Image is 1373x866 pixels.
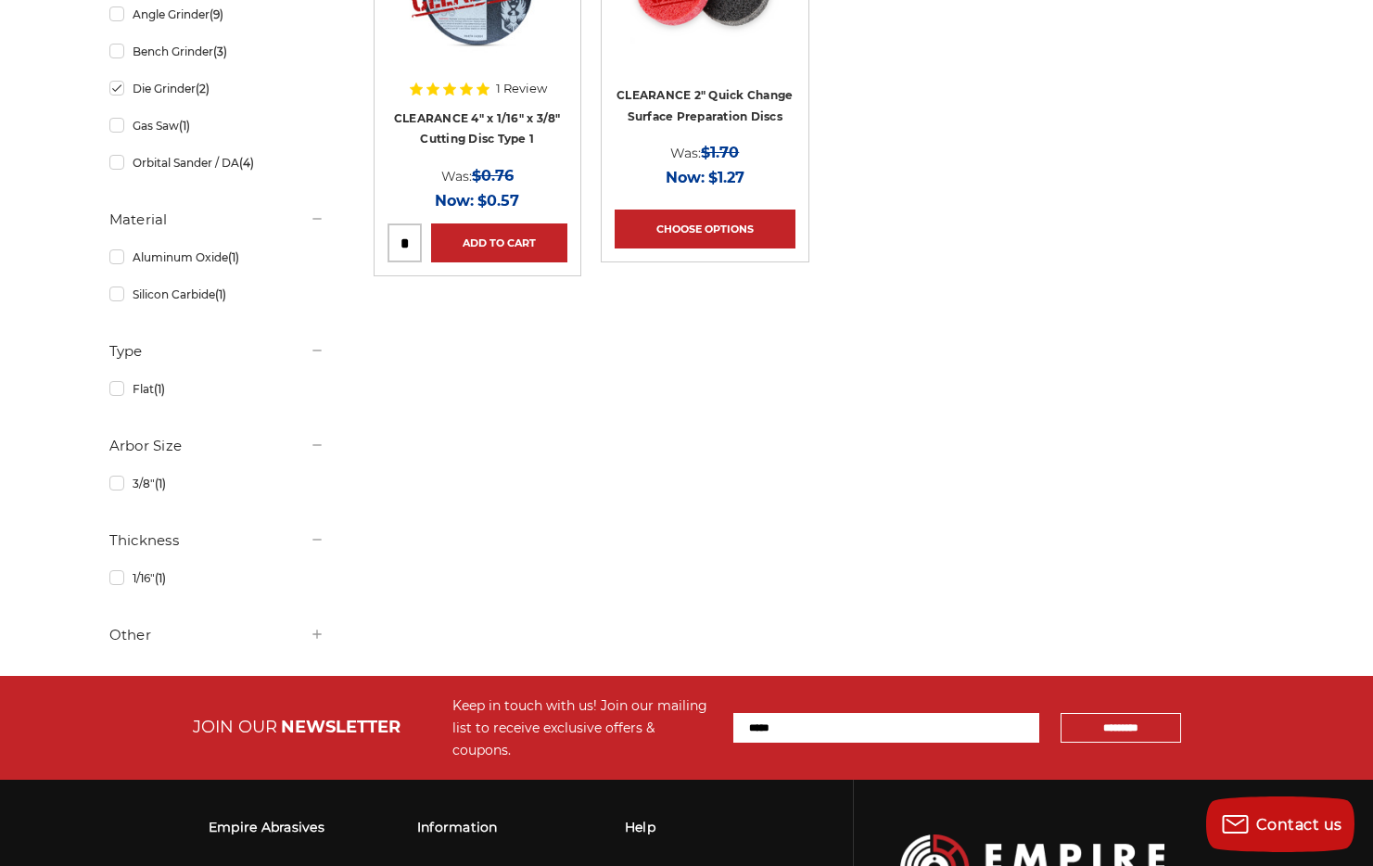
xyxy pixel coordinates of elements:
div: Was: [388,163,567,188]
a: Add to Cart [431,223,567,262]
span: (3) [213,45,227,58]
div: Keep in touch with us! Join our mailing list to receive exclusive offers & coupons. [452,694,715,761]
div: Was: [615,140,795,165]
a: Gas Saw [109,109,324,142]
span: $0.57 [477,192,519,210]
h3: Empire Abrasives [209,808,324,847]
span: $1.27 [708,169,744,186]
h3: Help [625,808,750,847]
a: Aluminum Oxide [109,241,324,274]
a: 1/16" [109,562,324,594]
span: $1.70 [701,144,739,161]
a: 3/8" [109,467,324,500]
a: Die Grinder [109,72,324,105]
span: (1) [155,571,166,585]
span: JOIN OUR [193,717,277,737]
a: Choose Options [615,210,795,248]
span: NEWSLETTER [281,717,400,737]
a: Bench Grinder [109,35,324,68]
a: CLEARANCE 2" Quick Change Surface Preparation Discs [617,88,793,123]
span: (1) [154,382,165,396]
a: CLEARANCE 4" x 1/16" x 3/8" Cutting Disc Type 1 [394,111,561,146]
a: Orbital Sander / DA [109,146,324,179]
h5: Other [109,624,324,646]
h3: Information [417,808,532,847]
h5: Thickness [109,529,324,552]
a: Flat [109,373,324,405]
span: (4) [239,156,254,170]
span: Now: [666,169,705,186]
h5: Material [109,209,324,231]
h5: Arbor Size [109,435,324,457]
button: Contact us [1206,796,1354,852]
span: $0.76 [472,167,514,185]
span: (1) [155,477,166,490]
a: Silicon Carbide [109,278,324,311]
span: (1) [228,250,239,264]
span: Contact us [1256,816,1342,834]
h5: Type [109,340,324,363]
span: (2) [196,82,210,96]
span: (9) [210,7,223,21]
span: (1) [215,287,226,301]
span: 1 Review [496,83,547,95]
span: Now: [435,192,474,210]
span: (1) [179,119,190,133]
